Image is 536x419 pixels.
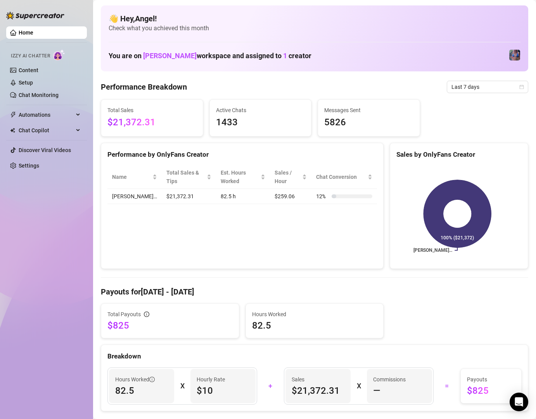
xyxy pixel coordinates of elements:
[149,377,155,382] span: info-circle
[467,384,515,397] span: $825
[262,380,280,392] div: +
[438,380,456,392] div: =
[19,92,59,98] a: Chat Monitoring
[275,168,301,185] span: Sales / Hour
[252,310,377,319] span: Hours Worked
[252,319,377,332] span: 82.5
[19,124,74,137] span: Chat Copilot
[162,189,216,204] td: $21,372.31
[19,163,39,169] a: Settings
[107,310,141,319] span: Total Payouts
[197,375,225,384] article: Hourly Rate
[396,149,522,160] div: Sales by OnlyFans Creator
[324,106,413,114] span: Messages Sent
[451,81,524,93] span: Last 7 days
[270,165,311,189] th: Sales / Hour
[107,319,233,332] span: $825
[109,24,520,33] span: Check what you achieved this month
[519,85,524,89] span: calendar
[197,384,249,397] span: $10
[216,106,305,114] span: Active Chats
[510,393,528,411] div: Open Intercom Messenger
[316,173,366,181] span: Chat Conversion
[162,165,216,189] th: Total Sales & Tips
[324,115,413,130] span: 5826
[109,52,311,60] h1: You are on workspace and assigned to creator
[166,168,205,185] span: Total Sales & Tips
[107,351,522,362] div: Breakdown
[101,81,187,92] h4: Performance Breakdown
[11,52,50,60] span: Izzy AI Chatter
[373,375,406,384] article: Commissions
[221,168,259,185] div: Est. Hours Worked
[414,248,453,253] text: [PERSON_NAME]…
[115,375,155,384] span: Hours Worked
[19,29,33,36] a: Home
[107,115,197,130] span: $21,372.31
[316,192,329,201] span: 12 %
[467,375,515,384] span: Payouts
[10,128,15,133] img: Chat Copilot
[112,173,151,181] span: Name
[107,149,377,160] div: Performance by OnlyFans Creator
[180,380,184,392] div: X
[107,106,197,114] span: Total Sales
[19,80,33,86] a: Setup
[101,286,528,297] h4: Payouts for [DATE] - [DATE]
[6,12,64,19] img: logo-BBDzfeDw.svg
[107,189,162,204] td: [PERSON_NAME]…
[144,312,149,317] span: info-circle
[283,52,287,60] span: 1
[115,384,168,397] span: 82.5
[19,147,71,153] a: Discover Viral Videos
[216,115,305,130] span: 1433
[10,112,16,118] span: thunderbolt
[509,50,520,61] img: Jaylie
[19,109,74,121] span: Automations
[357,380,361,392] div: X
[311,165,377,189] th: Chat Conversion
[143,52,197,60] span: [PERSON_NAME]
[292,384,344,397] span: $21,372.31
[373,384,380,397] span: —
[292,375,344,384] span: Sales
[270,189,311,204] td: $259.06
[107,165,162,189] th: Name
[19,67,38,73] a: Content
[109,13,520,24] h4: 👋 Hey, Angel !
[216,189,270,204] td: 82.5 h
[53,49,65,61] img: AI Chatter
